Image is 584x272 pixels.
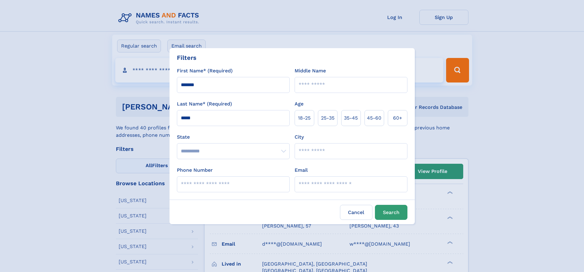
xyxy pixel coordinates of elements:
[393,114,402,122] span: 60+
[177,53,197,62] div: Filters
[340,205,372,220] label: Cancel
[295,67,326,75] label: Middle Name
[344,114,358,122] span: 35‑45
[295,100,303,108] label: Age
[177,67,233,75] label: First Name* (Required)
[177,100,232,108] label: Last Name* (Required)
[367,114,381,122] span: 45‑60
[298,114,311,122] span: 18‑25
[177,133,290,141] label: State
[321,114,334,122] span: 25‑35
[295,167,308,174] label: Email
[177,167,213,174] label: Phone Number
[295,133,304,141] label: City
[375,205,407,220] button: Search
